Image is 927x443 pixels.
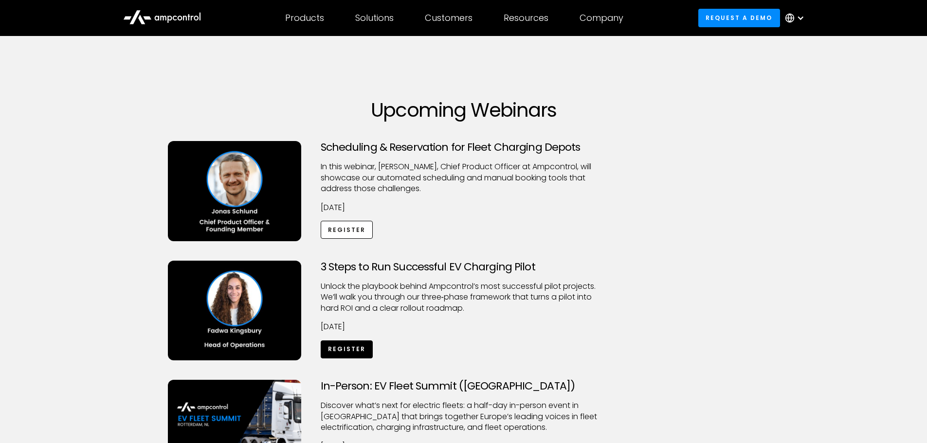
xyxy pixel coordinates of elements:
[168,98,760,122] h1: Upcoming Webinars
[285,13,324,23] div: Products
[321,221,373,239] a: Register
[425,13,473,23] div: Customers
[580,13,623,23] div: Company
[321,340,373,358] a: Register
[698,9,780,27] a: Request a demo
[321,380,607,392] h3: In-Person: EV Fleet Summit ([GEOGRAPHIC_DATA])
[321,261,607,273] h3: 3 Steps to Run Successful EV Charging Pilot
[321,161,607,194] p: ​In this webinar, [PERSON_NAME], Chief Product Officer at Ampcontrol, will showcase our automated...
[504,13,548,23] div: Resources
[321,400,607,433] p: ​Discover what’s next for electric fleets: a half-day in-person event in [GEOGRAPHIC_DATA] that b...
[321,281,607,314] p: Unlock the playbook behind Ampcontrol’s most successful pilot projects. We’ll walk you through ou...
[355,13,394,23] div: Solutions
[321,141,607,154] h3: Scheduling & Reservation for Fleet Charging Depots
[321,202,607,213] p: [DATE]
[321,321,607,332] p: [DATE]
